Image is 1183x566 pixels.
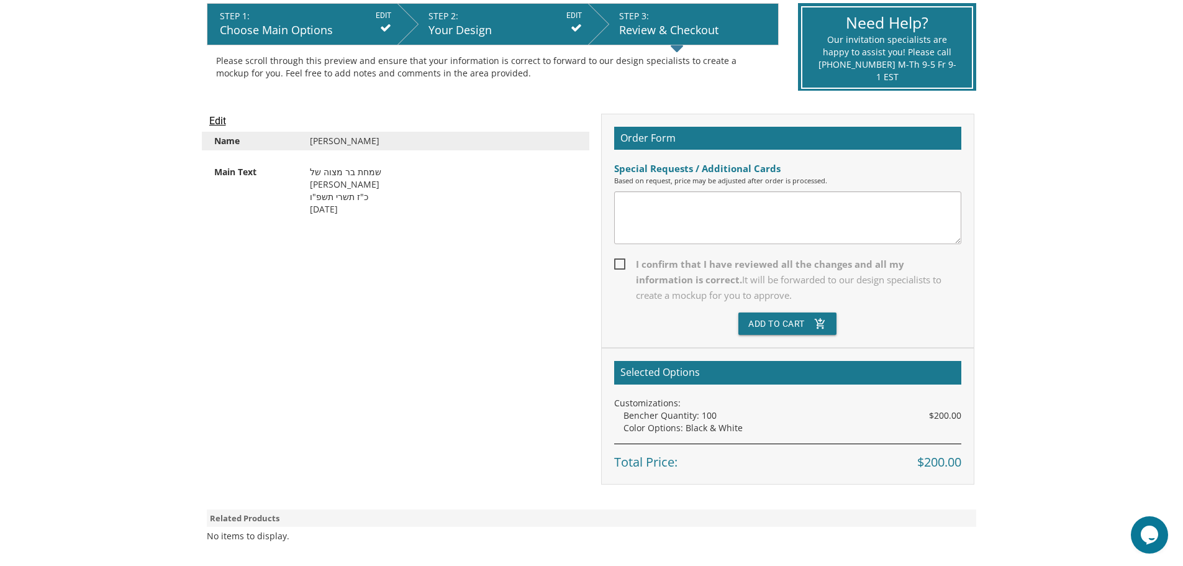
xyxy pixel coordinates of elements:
[614,127,961,150] h2: Order Form
[818,12,956,34] div: Need Help?
[614,361,961,385] h2: Selected Options
[376,10,391,21] input: EDIT
[1131,516,1171,554] iframe: chat widget
[614,162,961,175] div: Special Requests / Additional Cards
[220,22,391,39] div: Choose Main Options
[623,409,961,422] div: Bencher Quantity: 100
[818,34,956,83] div: Our invitation specialists are happy to assist you! Please call [PHONE_NUMBER] M-Th 9-5 Fr 9-1 EST
[428,10,582,22] div: STEP 2:
[614,444,961,472] div: Total Price:
[220,10,391,22] div: STEP 1:
[623,422,961,434] div: Color Options: Black & White
[636,273,941,301] span: It will be forwarded to our design specialists to create a mockup for you to approve.
[917,454,961,472] span: $200.00
[619,22,772,39] div: Review & Checkout
[216,55,769,80] div: Please scroll through this preview and ensure that your information is correct to forward to our ...
[301,166,586,216] div: שמחת בר מצוה של [PERSON_NAME] כ"ז תשרי תשפ"ו [DATE]
[207,530,289,542] div: No items to display.
[207,509,977,527] div: Related Products
[301,135,586,147] div: [PERSON_NAME]
[814,313,827,335] i: add_shopping_cart
[205,166,300,178] div: Main Text
[209,114,226,129] input: Edit
[614,257,961,303] span: I confirm that I have reviewed all the changes and all my information is correct.
[614,397,961,409] div: Customizations:
[614,176,961,186] div: Based on request, price may be adjusted after order is processed.
[929,409,961,422] span: $200.00
[738,313,836,335] button: Add To Cartadd_shopping_cart
[205,135,300,147] div: Name
[428,22,582,39] div: Your Design
[566,10,582,21] input: EDIT
[619,10,772,22] div: STEP 3:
